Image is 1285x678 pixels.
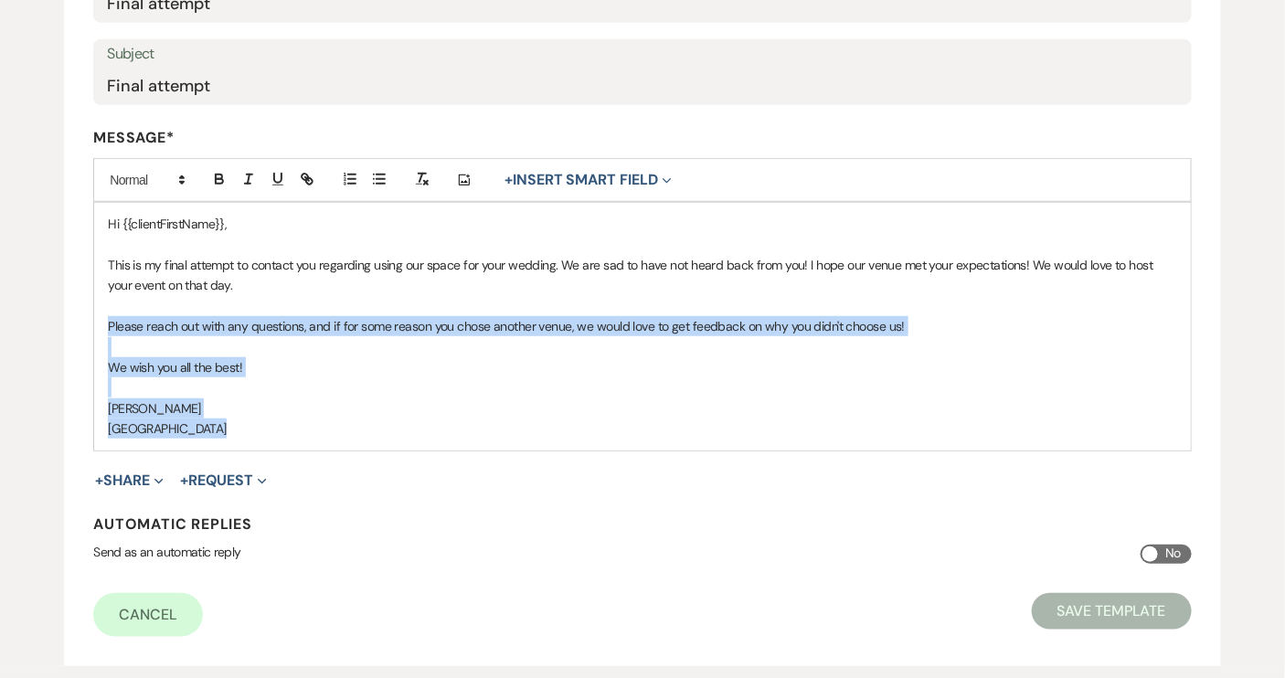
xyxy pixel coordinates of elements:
[95,473,103,488] span: +
[180,473,188,488] span: +
[93,593,203,637] a: Cancel
[180,473,267,488] button: Request
[93,544,240,560] span: Send as an automatic reply
[1165,542,1181,565] span: No
[504,173,513,187] span: +
[108,418,1176,439] p: [GEOGRAPHIC_DATA]
[108,357,1176,377] p: We wish you all the best!
[107,41,1177,68] label: Subject
[93,128,1191,147] label: Message*
[95,473,164,488] button: Share
[498,169,677,191] button: Insert Smart Field
[108,255,1176,296] p: This is my final attempt to contact you regarding using our space for your wedding. We are sad to...
[108,214,1176,234] p: Hi {{clientFirstName}},
[93,514,1191,534] h4: Automatic Replies
[108,316,1176,336] p: Please reach out with any questions, and if for some reason you chose another venue, we would lov...
[108,398,1176,418] p: [PERSON_NAME]
[1032,593,1192,630] button: Save Template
